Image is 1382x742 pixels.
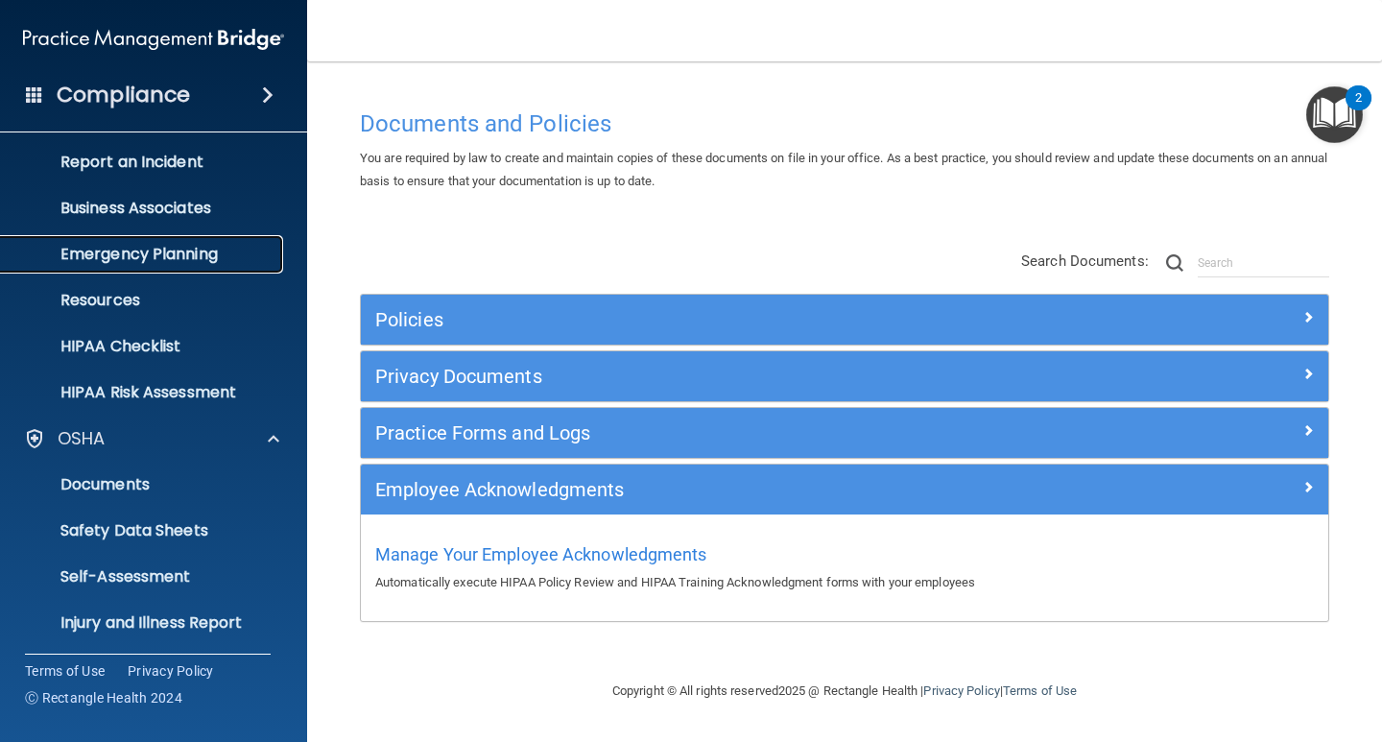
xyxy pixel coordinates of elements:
[12,291,274,310] p: Resources
[12,199,274,218] p: Business Associates
[1166,254,1183,272] img: ic-search.3b580494.png
[1021,252,1149,270] span: Search Documents:
[58,427,106,450] p: OSHA
[375,366,1072,387] h5: Privacy Documents
[923,683,999,698] a: Privacy Policy
[375,549,707,563] a: Manage Your Employee Acknowledgments
[25,688,182,707] span: Ⓒ Rectangle Health 2024
[1306,86,1363,143] button: Open Resource Center, 2 new notifications
[12,475,274,494] p: Documents
[375,479,1072,500] h5: Employee Acknowledgments
[375,304,1314,335] a: Policies
[375,474,1314,505] a: Employee Acknowledgments
[1198,249,1329,277] input: Search
[375,361,1314,392] a: Privacy Documents
[12,153,274,172] p: Report an Incident
[494,660,1195,722] div: Copyright © All rights reserved 2025 @ Rectangle Health | |
[375,422,1072,443] h5: Practice Forms and Logs
[12,383,274,402] p: HIPAA Risk Assessment
[12,521,274,540] p: Safety Data Sheets
[23,20,284,59] img: PMB logo
[375,418,1314,448] a: Practice Forms and Logs
[23,427,279,450] a: OSHA
[25,661,105,681] a: Terms of Use
[1003,683,1077,698] a: Terms of Use
[360,151,1327,188] span: You are required by law to create and maintain copies of these documents on file in your office. ...
[375,309,1072,330] h5: Policies
[1355,98,1362,123] div: 2
[128,661,214,681] a: Privacy Policy
[12,245,274,264] p: Emergency Planning
[375,571,1314,594] p: Automatically execute HIPAA Policy Review and HIPAA Training Acknowledgment forms with your emplo...
[57,82,190,108] h4: Compliance
[360,111,1329,136] h4: Documents and Policies
[12,613,274,633] p: Injury and Illness Report
[375,544,707,564] span: Manage Your Employee Acknowledgments
[12,337,274,356] p: HIPAA Checklist
[12,567,274,586] p: Self-Assessment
